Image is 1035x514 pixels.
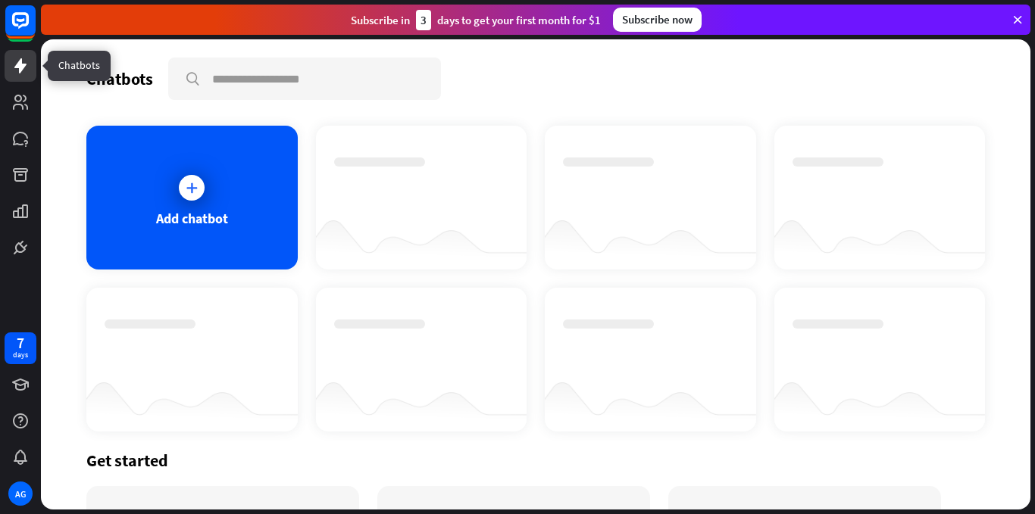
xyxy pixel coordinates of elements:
div: Get started [86,450,985,471]
div: AG [8,481,33,506]
a: 7 days [5,332,36,364]
div: Chatbots [86,68,153,89]
div: 3 [416,10,431,30]
div: days [13,350,28,360]
div: Add chatbot [156,210,228,227]
button: Open LiveChat chat widget [12,6,58,51]
div: 7 [17,336,24,350]
div: Subscribe in days to get your first month for $1 [351,10,601,30]
div: Subscribe now [613,8,702,32]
